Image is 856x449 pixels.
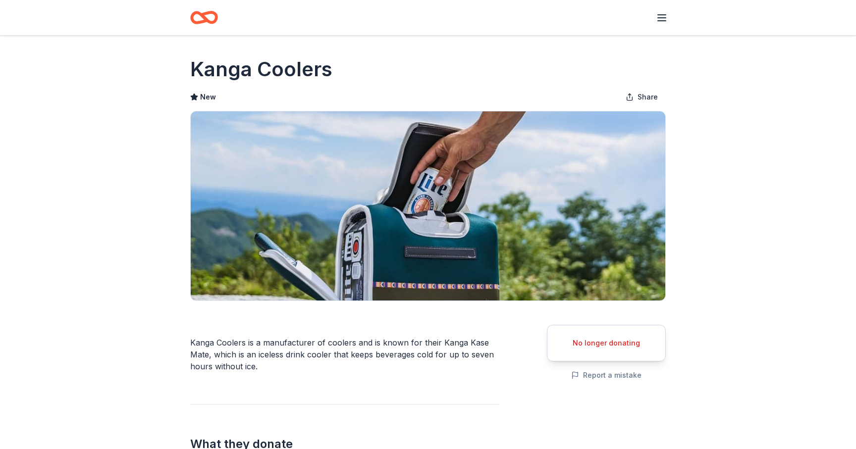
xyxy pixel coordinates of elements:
span: New [200,91,216,103]
img: Image for Kanga Coolers [191,111,665,300]
a: Home [190,6,218,29]
button: Share [618,87,666,107]
div: No longer donating [559,337,653,349]
div: Kanga Coolers is a manufacturer of coolers and is known for their Kanga Kase Mate, which is an ic... [190,337,499,372]
span: Share [638,91,658,103]
button: Report a mistake [571,369,642,381]
h1: Kanga Coolers [190,55,332,83]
